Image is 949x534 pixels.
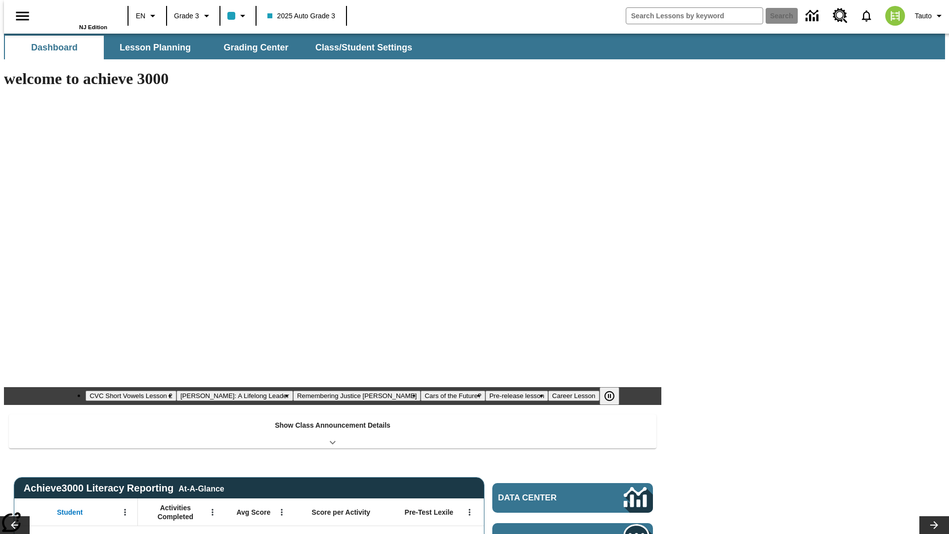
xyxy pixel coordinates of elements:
[79,24,107,30] span: NJ Edition
[5,36,104,59] button: Dashboard
[312,508,371,517] span: Score per Activity
[626,8,763,24] input: search field
[236,508,270,517] span: Avg Score
[223,7,253,25] button: Class color is light blue. Change class color
[118,505,132,520] button: Open Menu
[600,387,629,405] div: Pause
[43,3,107,30] div: Home
[43,4,107,24] a: Home
[800,2,827,30] a: Data Center
[178,483,224,493] div: At-A-Glance
[911,7,949,25] button: Profile/Settings
[57,508,83,517] span: Student
[24,483,224,494] span: Achieve3000 Literacy Reporting
[854,3,879,29] a: Notifications
[136,11,145,21] span: EN
[274,505,289,520] button: Open Menu
[267,11,336,21] span: 2025 Auto Grade 3
[207,36,305,59] button: Grading Center
[919,516,949,534] button: Lesson carousel, Next
[915,11,932,21] span: Tauto
[4,34,945,59] div: SubNavbar
[143,503,208,521] span: Activities Completed
[106,36,205,59] button: Lesson Planning
[492,483,653,513] a: Data Center
[131,7,163,25] button: Language: EN, Select a language
[885,6,905,26] img: avatar image
[548,391,599,401] button: Slide 6 Career Lesson
[405,508,454,517] span: Pre-Test Lexile
[86,391,176,401] button: Slide 1 CVC Short Vowels Lesson 2
[485,391,548,401] button: Slide 5 Pre-release lesson
[4,36,421,59] div: SubNavbar
[462,505,477,520] button: Open Menu
[421,391,485,401] button: Slide 4 Cars of the Future?
[170,7,216,25] button: Grade: Grade 3, Select a grade
[275,420,390,431] p: Show Class Announcement Details
[600,387,619,405] button: Pause
[9,414,656,448] div: Show Class Announcement Details
[293,391,421,401] button: Slide 3 Remembering Justice O'Connor
[827,2,854,29] a: Resource Center, Will open in new tab
[307,36,420,59] button: Class/Student Settings
[8,1,37,31] button: Open side menu
[4,70,661,88] h1: welcome to achieve 3000
[174,11,199,21] span: Grade 3
[498,493,591,503] span: Data Center
[176,391,293,401] button: Slide 2 Dianne Feinstein: A Lifelong Leader
[879,3,911,29] button: Select a new avatar
[205,505,220,520] button: Open Menu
